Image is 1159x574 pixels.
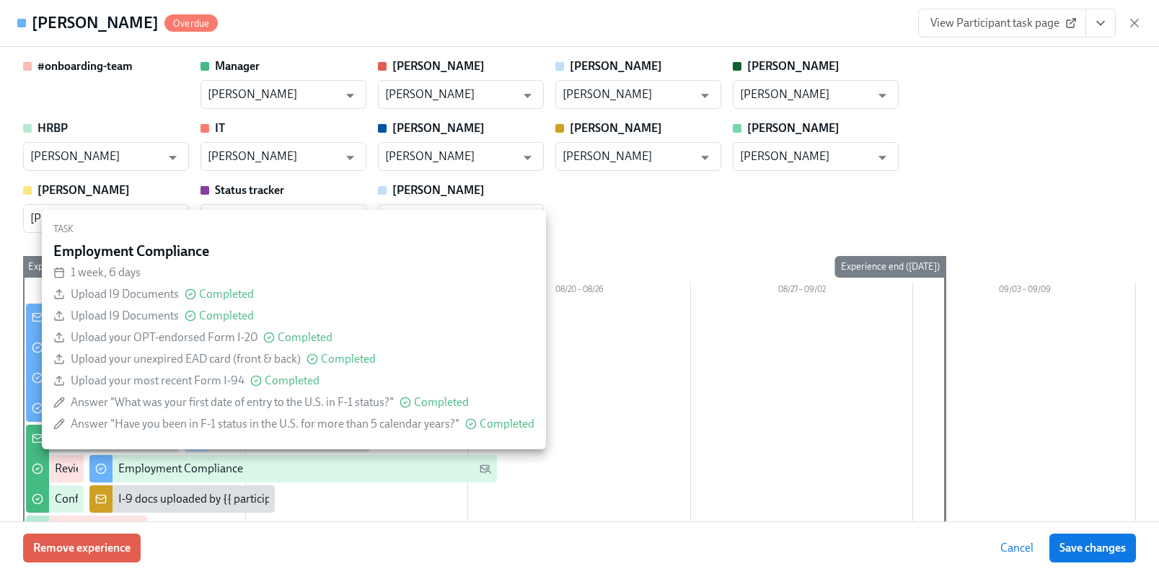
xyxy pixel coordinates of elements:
span: Completed [199,288,254,300]
span: View Participant task page [930,16,1074,30]
div: 08/27 – 09/02 [691,282,914,301]
span: Completed [414,397,469,408]
strong: HRBP [38,121,68,135]
svg: Personal Email [480,463,491,474]
span: Upload I9 Documents [71,309,179,322]
button: Open [871,84,894,107]
strong: [PERSON_NAME] [570,121,662,135]
span: Completed [278,332,332,343]
strong: [PERSON_NAME] [747,59,839,73]
button: Open [516,84,539,107]
button: Open [162,146,184,169]
div: I-9 docs uploaded by {{ participant.startDate | MM/DD }} new [PERSON_NAME] {{ participant.fullNam... [118,491,635,507]
div: Review Hiring Manager Guide & provide link to onboarding plan [55,461,370,477]
button: Save changes [1049,534,1136,562]
button: Remove experience [23,534,141,562]
span: Remove experience [33,541,131,555]
div: Employment Compliance [53,243,534,259]
span: Answer "What was your first date of entry to the U.S. in F-1 status?" [71,395,394,409]
span: 1 week, 6 days [71,265,141,279]
button: Open [694,84,716,107]
span: Upload your OPT-endorsed Form I-20 [71,330,257,344]
a: View Participant task page [918,9,1086,37]
strong: [PERSON_NAME] [38,183,130,197]
strong: Status tracker [215,183,284,197]
span: Completed [480,418,534,430]
span: Upload your unexpired EAD card (front & back) [71,352,301,366]
span: Overdue [164,18,218,29]
div: Employment Compliance [118,461,243,477]
button: Open [339,84,361,107]
div: Experience end ([DATE]) [835,256,946,278]
div: Task [53,221,534,237]
button: Open [871,146,894,169]
strong: #onboarding-team [38,59,133,73]
strong: [PERSON_NAME] [392,59,485,73]
strong: [PERSON_NAME] [570,59,662,73]
span: Completed [199,310,254,322]
span: Answer "Have you been in F-1 status in the U.S. for more than 5 calendar years?" [71,417,459,430]
div: 08/20 – 08/26 [468,282,691,301]
span: Save changes [1059,541,1126,555]
span: Completed [265,375,320,387]
strong: IT [215,121,225,135]
span: Cancel [1000,541,1034,555]
strong: [PERSON_NAME] [392,121,485,135]
span: Upload your most recent Form I-94 [71,374,244,387]
button: Open [516,146,539,169]
strong: [PERSON_NAME] [392,183,485,197]
strong: [PERSON_NAME] [747,121,839,135]
h4: [PERSON_NAME] [32,12,159,34]
div: Confirm key details about {{ participant.firstName }} [55,491,310,507]
span: Upload I9 Documents [71,287,179,301]
button: Open [694,146,716,169]
button: Cancel [990,534,1044,562]
button: View task page [1085,9,1116,37]
strong: Manager [215,59,260,73]
button: Open [339,146,361,169]
div: 09/03 – 09/09 [913,282,1136,301]
span: Completed [321,353,376,365]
